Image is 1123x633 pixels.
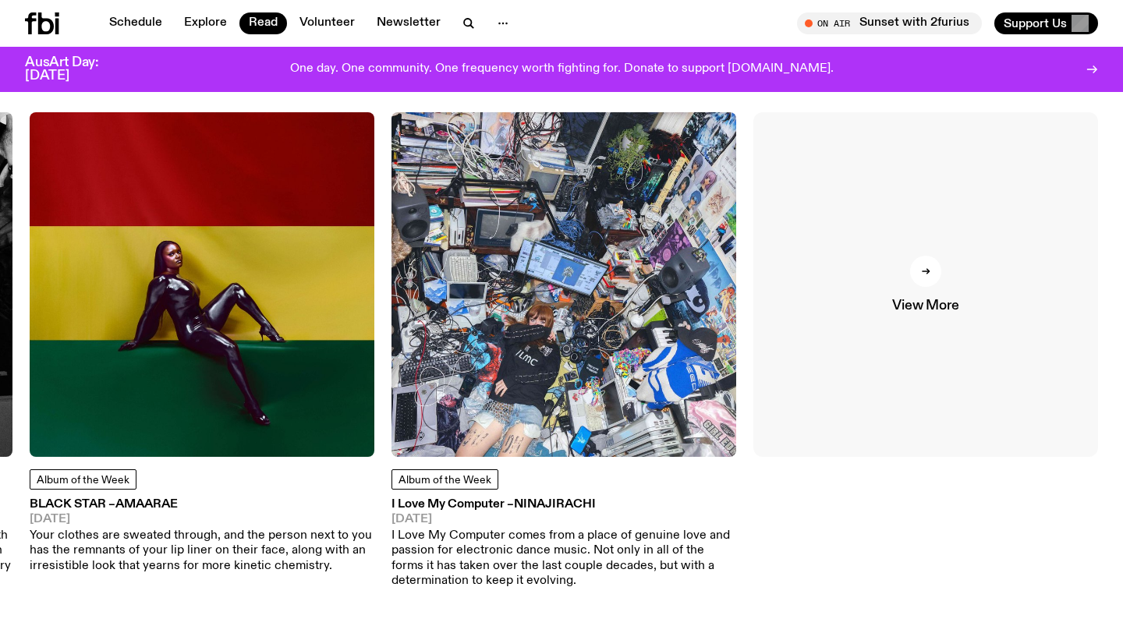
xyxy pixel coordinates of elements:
a: View More [753,112,1098,457]
h3: I Love My Computer – [391,499,736,511]
p: Your clothes are sweated through, and the person next to you has the remnants of your lip liner o... [30,529,374,574]
span: Album of the Week [37,475,129,486]
span: [DATE] [30,514,374,525]
span: View More [892,299,958,313]
span: Amaarae [115,498,178,511]
a: Schedule [100,12,172,34]
a: Album of the Week [391,469,498,490]
p: I Love My Computer comes from a place of genuine love and passion for electronic dance music. Not... [391,529,736,589]
h3: BLACK STAR – [30,499,374,511]
h3: AusArt Day: [DATE] [25,56,125,83]
a: Album of the Week [30,469,136,490]
a: Explore [175,12,236,34]
a: Read [239,12,287,34]
span: Support Us [1004,16,1067,30]
a: BLACK STAR –Amaarae[DATE]Your clothes are sweated through, and the person next to you has the rem... [30,499,374,574]
button: Support Us [994,12,1098,34]
img: Ninajirachi covering her face, shot from above. she is in a croweded room packed full of laptops,... [391,112,736,457]
p: One day. One community. One frequency worth fighting for. Donate to support [DOMAIN_NAME]. [290,62,834,76]
span: [DATE] [391,514,736,525]
a: I Love My Computer –Ninajirachi[DATE]I Love My Computer comes from a place of genuine love and pa... [391,499,736,589]
a: Volunteer [290,12,364,34]
h2: Album of the Week [25,67,285,95]
span: Ninajirachi [514,498,596,511]
a: Newsletter [367,12,450,34]
span: Album of the Week [399,475,491,486]
button: On AirSunset with 2furius [797,12,982,34]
